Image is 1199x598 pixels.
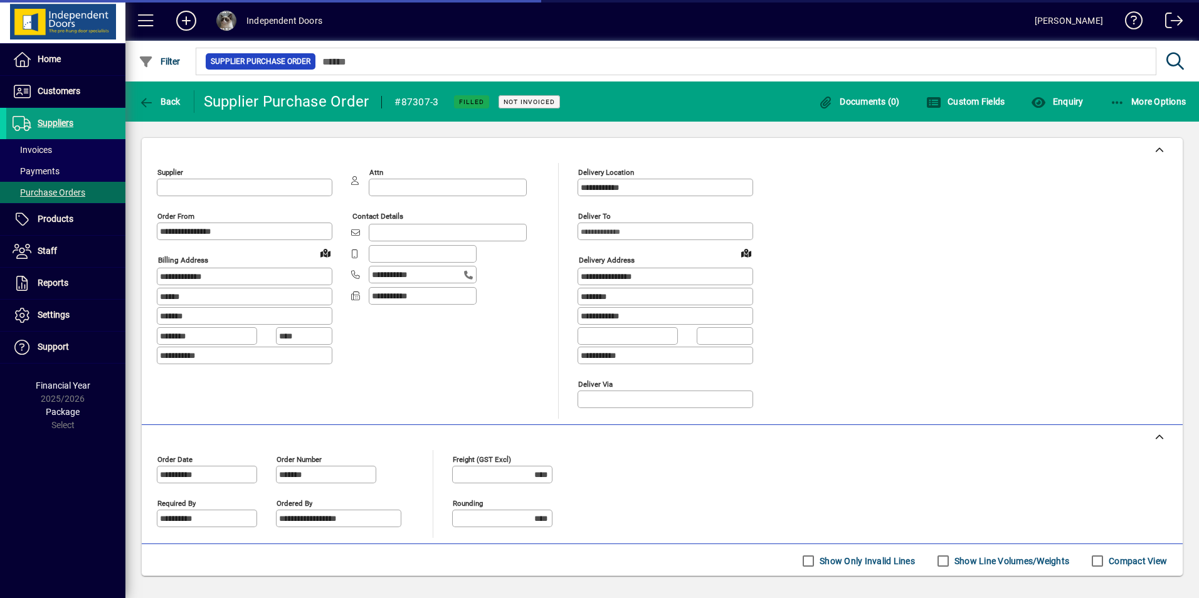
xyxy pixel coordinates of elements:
mat-label: Order number [277,454,322,463]
a: Reports [6,268,125,299]
mat-label: Attn [369,168,383,177]
mat-label: Deliver To [578,212,611,221]
a: Settings [6,300,125,331]
mat-label: Order date [157,454,193,463]
div: #87307-3 [394,92,438,112]
div: Independent Doors [246,11,322,31]
span: Suppliers [38,118,73,128]
button: More Options [1107,90,1190,113]
a: Invoices [6,139,125,160]
a: Customers [6,76,125,107]
button: Back [135,90,184,113]
a: Products [6,204,125,235]
span: Support [38,342,69,352]
span: Settings [38,310,70,320]
span: Purchase Orders [13,187,85,197]
span: Reports [38,278,68,288]
mat-label: Deliver via [578,379,613,388]
a: Support [6,332,125,363]
mat-label: Supplier [157,168,183,177]
span: More Options [1110,97,1186,107]
mat-label: Freight (GST excl) [453,454,511,463]
button: Profile [206,9,246,32]
a: Staff [6,236,125,267]
a: Logout [1156,3,1183,43]
span: Not Invoiced [504,98,555,106]
label: Show Line Volumes/Weights [952,555,1069,567]
a: View on map [315,243,335,263]
span: Home [38,54,61,64]
mat-label: Ordered by [277,498,312,507]
a: View on map [736,243,756,263]
span: Package [46,407,80,417]
span: Documents (0) [818,97,900,107]
mat-label: Rounding [453,498,483,507]
a: Knowledge Base [1116,3,1143,43]
mat-label: Order from [157,212,194,221]
span: Customers [38,86,80,96]
button: Custom Fields [923,90,1008,113]
a: Payments [6,160,125,182]
a: Home [6,44,125,75]
span: Back [139,97,181,107]
span: Supplier Purchase Order [211,55,310,68]
div: Supplier Purchase Order [204,92,369,112]
label: Compact View [1106,555,1167,567]
span: Enquiry [1031,97,1083,107]
div: [PERSON_NAME] [1035,11,1103,31]
span: Filter [139,56,181,66]
label: Show Only Invalid Lines [817,555,915,567]
mat-label: Required by [157,498,196,507]
span: Invoices [13,145,52,155]
span: Financial Year [36,380,90,391]
button: Documents (0) [815,90,903,113]
span: Products [38,214,73,224]
app-page-header-button: Back [125,90,194,113]
button: Add [166,9,206,32]
span: Staff [38,246,57,256]
button: Filter [135,50,184,73]
span: Custom Fields [926,97,1005,107]
button: Enquiry [1028,90,1086,113]
a: Purchase Orders [6,182,125,203]
span: Payments [13,166,60,176]
span: Filled [459,98,484,106]
mat-label: Delivery Location [578,168,634,177]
